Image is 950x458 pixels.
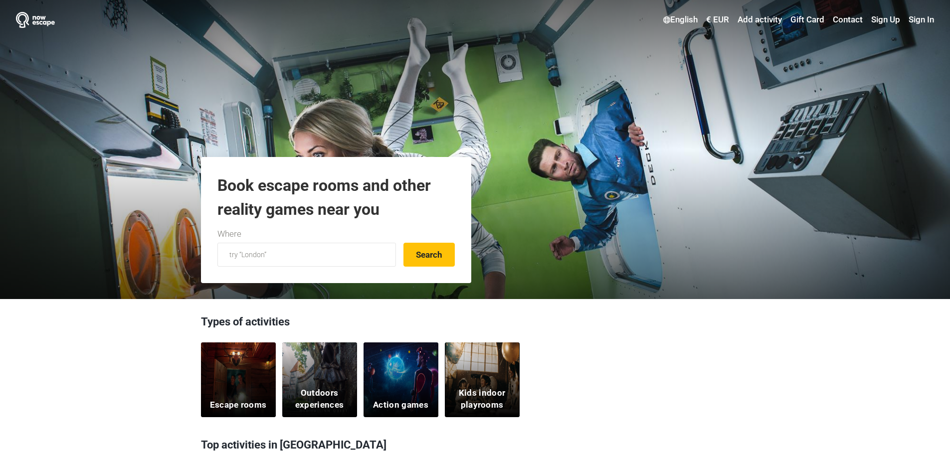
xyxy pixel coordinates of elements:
[364,342,438,417] a: Action games
[788,11,827,29] a: Gift Card
[735,11,784,29] a: Add activity
[201,342,276,417] a: Escape rooms
[282,342,357,417] a: Outdoors experiences
[445,342,520,417] a: Kids indoor playrooms
[217,173,455,221] h1: Book escape rooms and other reality games near you
[373,399,428,411] h5: Action games
[288,387,351,411] h5: Outdoors experiences
[869,11,903,29] a: Sign Up
[217,243,396,267] input: try “London”
[661,11,700,29] a: English
[210,399,267,411] h5: Escape rooms
[201,314,750,335] h3: Types of activities
[704,11,732,29] a: € EUR
[830,11,865,29] a: Contact
[403,243,455,267] button: Search
[906,11,934,29] a: Sign In
[217,228,241,241] label: Where
[451,387,513,411] h5: Kids indoor playrooms
[16,12,55,28] img: Nowescape logo
[663,16,670,23] img: English
[201,432,750,458] h3: Top activities in [GEOGRAPHIC_DATA]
